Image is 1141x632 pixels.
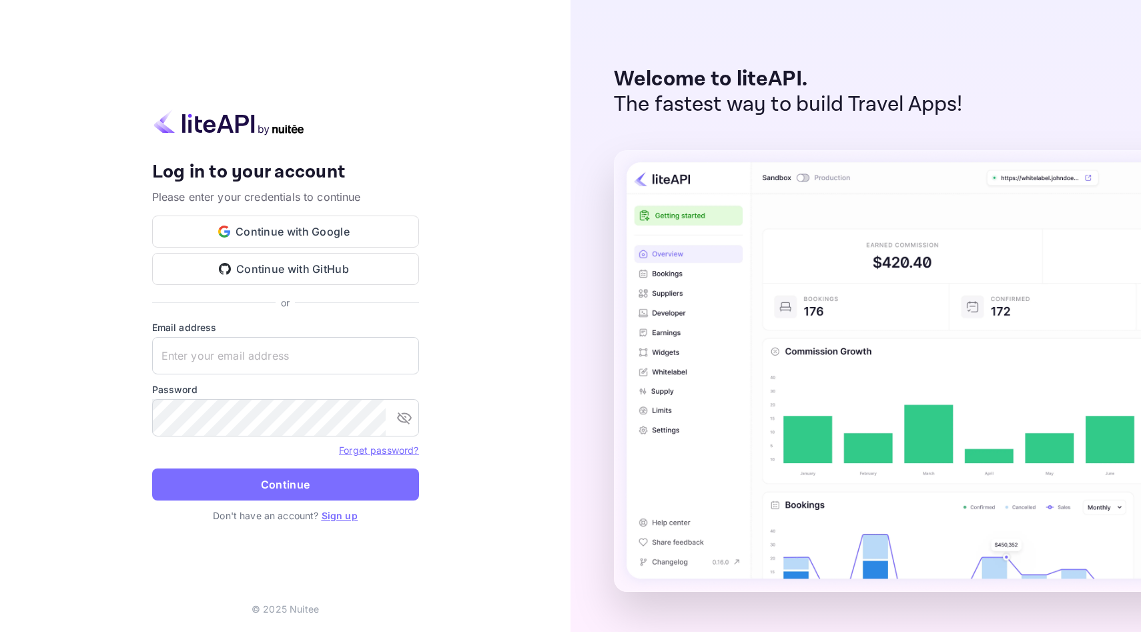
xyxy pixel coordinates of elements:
[614,67,963,92] p: Welcome to liteAPI.
[152,161,419,184] h4: Log in to your account
[152,253,419,285] button: Continue with GitHub
[152,216,419,248] button: Continue with Google
[152,109,306,135] img: liteapi
[152,382,419,396] label: Password
[152,189,419,205] p: Please enter your credentials to continue
[339,444,418,456] a: Forget password?
[614,92,963,117] p: The fastest way to build Travel Apps!
[322,510,358,521] a: Sign up
[152,337,419,374] input: Enter your email address
[152,468,419,501] button: Continue
[152,509,419,523] p: Don't have an account?
[281,296,290,310] p: or
[152,320,419,334] label: Email address
[339,443,418,456] a: Forget password?
[391,404,418,431] button: toggle password visibility
[252,602,319,616] p: © 2025 Nuitee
